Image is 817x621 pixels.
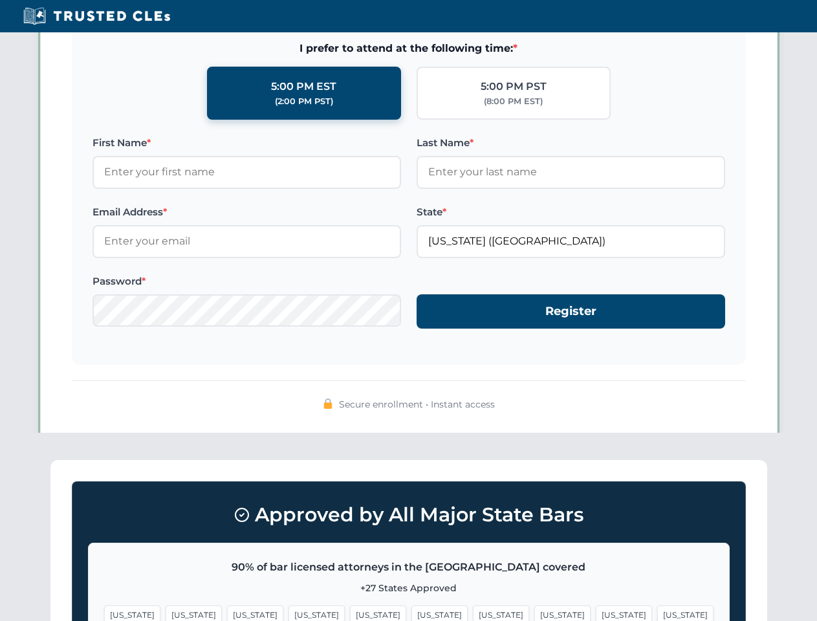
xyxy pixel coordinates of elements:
[417,156,725,188] input: Enter your last name
[104,559,714,576] p: 90% of bar licensed attorneys in the [GEOGRAPHIC_DATA] covered
[104,581,714,595] p: +27 States Approved
[93,225,401,257] input: Enter your email
[93,40,725,57] span: I prefer to attend at the following time:
[93,274,401,289] label: Password
[323,398,333,409] img: 🔒
[88,497,730,532] h3: Approved by All Major State Bars
[93,204,401,220] label: Email Address
[484,95,543,108] div: (8:00 PM EST)
[339,397,495,411] span: Secure enrollment • Instant access
[93,156,401,188] input: Enter your first name
[417,135,725,151] label: Last Name
[271,78,336,95] div: 5:00 PM EST
[417,204,725,220] label: State
[417,225,725,257] input: Florida (FL)
[417,294,725,329] button: Register
[19,6,174,26] img: Trusted CLEs
[481,78,547,95] div: 5:00 PM PST
[275,95,333,108] div: (2:00 PM PST)
[93,135,401,151] label: First Name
